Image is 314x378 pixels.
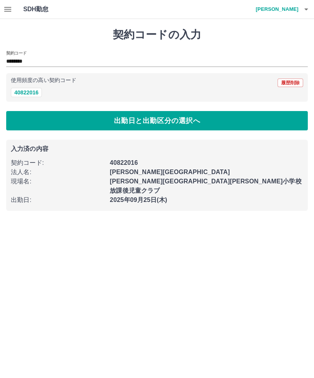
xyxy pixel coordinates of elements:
h2: 契約コード [6,50,27,56]
button: 出勤日と出勤区分の選択へ [6,111,308,130]
p: 出勤日 : [11,195,105,205]
b: [PERSON_NAME][GEOGRAPHIC_DATA][PERSON_NAME]小学校放課後児童クラブ [110,178,301,194]
b: 2025年09月25日(木) [110,197,167,203]
p: 契約コード : [11,158,105,168]
b: 40822016 [110,159,138,166]
h1: 契約コードの入力 [6,28,308,41]
p: 現場名 : [11,177,105,186]
button: 履歴削除 [278,79,303,87]
p: 使用頻度の高い契約コード [11,78,76,83]
p: 入力済の内容 [11,146,303,152]
button: 40822016 [11,88,42,97]
p: 法人名 : [11,168,105,177]
b: [PERSON_NAME][GEOGRAPHIC_DATA] [110,169,230,175]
